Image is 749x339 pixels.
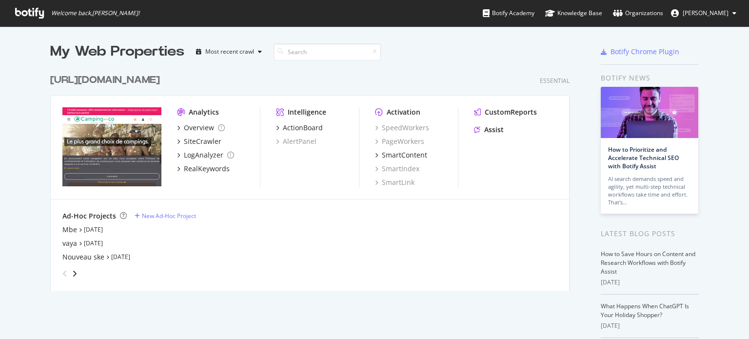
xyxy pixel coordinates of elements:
div: Assist [484,125,504,135]
div: Organizations [613,8,663,18]
div: Most recent crawl [205,49,254,55]
div: LogAnalyzer [184,150,223,160]
a: How to Prioritize and Accelerate Technical SEO with Botify Assist [608,145,679,170]
img: How to Prioritize and Accelerate Technical SEO with Botify Assist [601,87,698,138]
div: CustomReports [485,107,537,117]
div: My Web Properties [50,42,184,61]
div: New Ad-Hoc Project [142,212,196,220]
a: PageWorkers [375,137,424,146]
a: vaya [62,239,77,248]
a: [DATE] [111,253,130,261]
span: frédéric kinzi [683,9,729,17]
a: Botify Chrome Plugin [601,47,679,57]
div: Essential [540,77,570,85]
a: SmartLink [375,178,414,187]
a: SiteCrawler [177,137,221,146]
a: SpeedWorkers [375,123,429,133]
div: SiteCrawler [184,137,221,146]
a: CustomReports [474,107,537,117]
div: [URL][DOMAIN_NAME] [50,73,160,87]
input: Search [274,43,381,60]
button: [PERSON_NAME] [663,5,744,21]
div: Knowledge Base [545,8,602,18]
div: Analytics [189,107,219,117]
a: Nouveau ske [62,252,104,262]
span: Welcome back, [PERSON_NAME] ! [51,9,139,17]
div: angle-right [71,269,78,279]
div: ActionBoard [283,123,323,133]
a: SmartIndex [375,164,419,174]
div: Ad-Hoc Projects [62,211,116,221]
a: [DATE] [84,239,103,247]
a: Overview [177,123,225,133]
div: angle-left [59,266,71,281]
a: LogAnalyzer [177,150,234,160]
a: SmartContent [375,150,427,160]
div: [DATE] [601,321,699,330]
div: Activation [387,107,420,117]
div: AI search demands speed and agility, yet multi-step technical workflows take time and effort. Tha... [608,175,691,206]
div: SmartContent [382,150,427,160]
div: Latest Blog Posts [601,228,699,239]
div: Botify Chrome Plugin [611,47,679,57]
div: grid [50,61,577,291]
div: Overview [184,123,214,133]
a: RealKeywords [177,164,230,174]
a: What Happens When ChatGPT Is Your Holiday Shopper? [601,302,689,319]
div: [DATE] [601,278,699,287]
a: AlertPanel [276,137,316,146]
a: New Ad-Hoc Project [135,212,196,220]
a: ActionBoard [276,123,323,133]
a: Assist [474,125,504,135]
img: fr.camping-and-co.com [62,107,161,186]
div: Botify Academy [483,8,534,18]
button: Most recent crawl [192,44,266,60]
div: Intelligence [288,107,326,117]
a: Mbe [62,225,77,235]
a: [DATE] [84,225,103,234]
a: [URL][DOMAIN_NAME] [50,73,164,87]
a: How to Save Hours on Content and Research Workflows with Botify Assist [601,250,695,276]
div: Botify news [601,73,699,83]
div: RealKeywords [184,164,230,174]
